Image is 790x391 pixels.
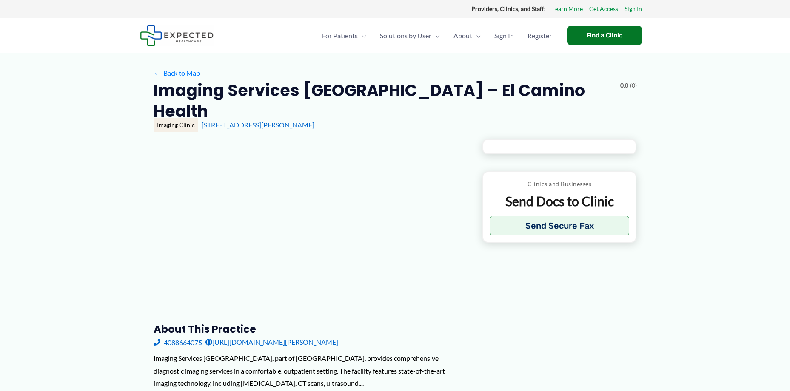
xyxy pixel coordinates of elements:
[154,69,162,77] span: ←
[154,336,202,348] a: 4088664075
[358,21,366,51] span: Menu Toggle
[315,21,559,51] nav: Primary Site Navigation
[620,80,628,91] span: 0.0
[521,21,559,51] a: Register
[453,21,472,51] span: About
[552,3,583,14] a: Learn More
[431,21,440,51] span: Menu Toggle
[630,80,637,91] span: (0)
[528,21,552,51] span: Register
[625,3,642,14] a: Sign In
[567,26,642,45] a: Find a Clinic
[205,336,338,348] a: [URL][DOMAIN_NAME][PERSON_NAME]
[490,216,630,235] button: Send Secure Fax
[154,67,200,79] a: ←Back to Map
[154,352,469,390] div: Imaging Services [GEOGRAPHIC_DATA], part of [GEOGRAPHIC_DATA], provides comprehensive diagnostic ...
[154,323,469,336] h3: About this practice
[490,193,630,210] p: Send Docs to Clinic
[447,21,488,51] a: AboutMenu Toggle
[373,21,447,51] a: Solutions by UserMenu Toggle
[154,118,198,132] div: Imaging Clinic
[322,21,358,51] span: For Patients
[202,121,314,129] a: [STREET_ADDRESS][PERSON_NAME]
[380,21,431,51] span: Solutions by User
[494,21,514,51] span: Sign In
[472,21,481,51] span: Menu Toggle
[140,25,214,46] img: Expected Healthcare Logo - side, dark font, small
[154,80,613,122] h2: Imaging Services [GEOGRAPHIC_DATA] – El Camino Health
[471,5,546,12] strong: Providers, Clinics, and Staff:
[490,178,630,190] p: Clinics and Businesses
[488,21,521,51] a: Sign In
[315,21,373,51] a: For PatientsMenu Toggle
[589,3,618,14] a: Get Access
